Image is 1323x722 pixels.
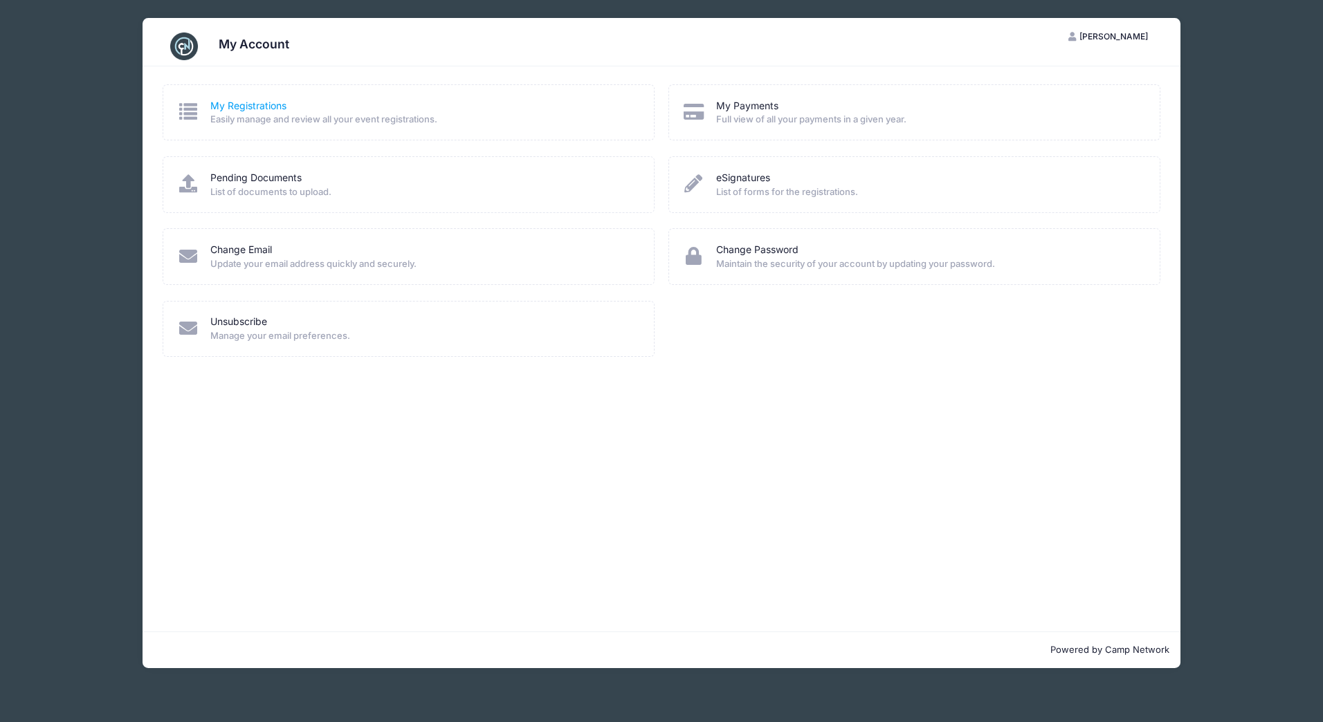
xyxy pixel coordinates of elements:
span: Full view of all your payments in a given year. [716,113,1142,127]
span: List of documents to upload. [210,185,636,199]
a: My Registrations [210,99,286,113]
a: eSignatures [716,171,770,185]
a: Unsubscribe [210,315,267,329]
button: [PERSON_NAME] [1057,25,1160,48]
span: Update your email address quickly and securely. [210,257,636,271]
a: Change Password [716,243,799,257]
span: Easily manage and review all your event registrations. [210,113,636,127]
span: Maintain the security of your account by updating your password. [716,257,1142,271]
img: CampNetwork [170,33,198,60]
a: Pending Documents [210,171,302,185]
span: Manage your email preferences. [210,329,636,343]
h3: My Account [219,37,289,51]
a: Change Email [210,243,272,257]
span: [PERSON_NAME] [1079,31,1148,41]
a: My Payments [716,99,778,113]
span: List of forms for the registrations. [716,185,1142,199]
p: Powered by Camp Network [154,643,1169,657]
